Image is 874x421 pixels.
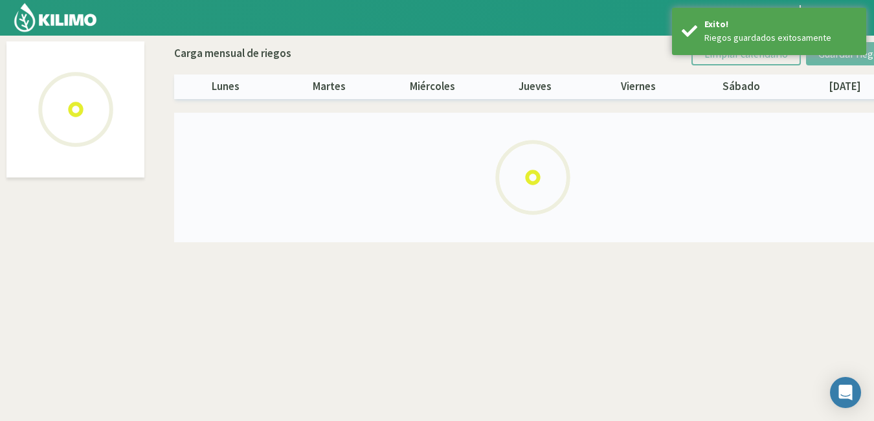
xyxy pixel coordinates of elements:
p: viernes [587,78,689,95]
p: miércoles [381,78,484,95]
p: jueves [484,78,587,95]
div: Exito! [704,17,857,31]
p: lunes [174,78,277,95]
img: Kilimo [13,2,98,33]
p: Carga mensual de riegos [174,45,291,62]
img: Loading... [11,45,140,174]
div: Open Intercom Messenger [830,377,861,408]
p: martes [278,78,381,95]
p: sábado [690,78,793,95]
div: Riegos guardados exitosamente [704,31,857,45]
img: Loading... [468,113,598,242]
